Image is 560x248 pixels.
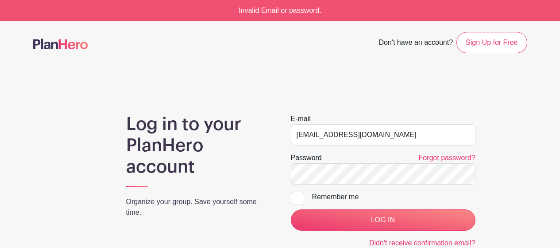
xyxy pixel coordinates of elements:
span: Don't have an account? [378,34,453,53]
a: Sign Up for Free [456,32,527,53]
input: LOG IN [291,209,475,231]
label: Password [291,153,322,163]
img: logo-507f7623f17ff9eddc593b1ce0a138ce2505c220e1c5a4e2b4648c50719b7d32.svg [33,39,88,49]
h1: Log in to your PlanHero account [126,114,270,177]
div: Remember me [312,192,475,202]
input: e.g. julie@eventco.com [291,124,475,146]
a: Forgot password? [418,154,475,161]
label: E-mail [291,114,311,124]
p: Organize your group. Save yourself some time. [126,197,270,218]
a: Didn't receive confirmation email? [369,239,475,247]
